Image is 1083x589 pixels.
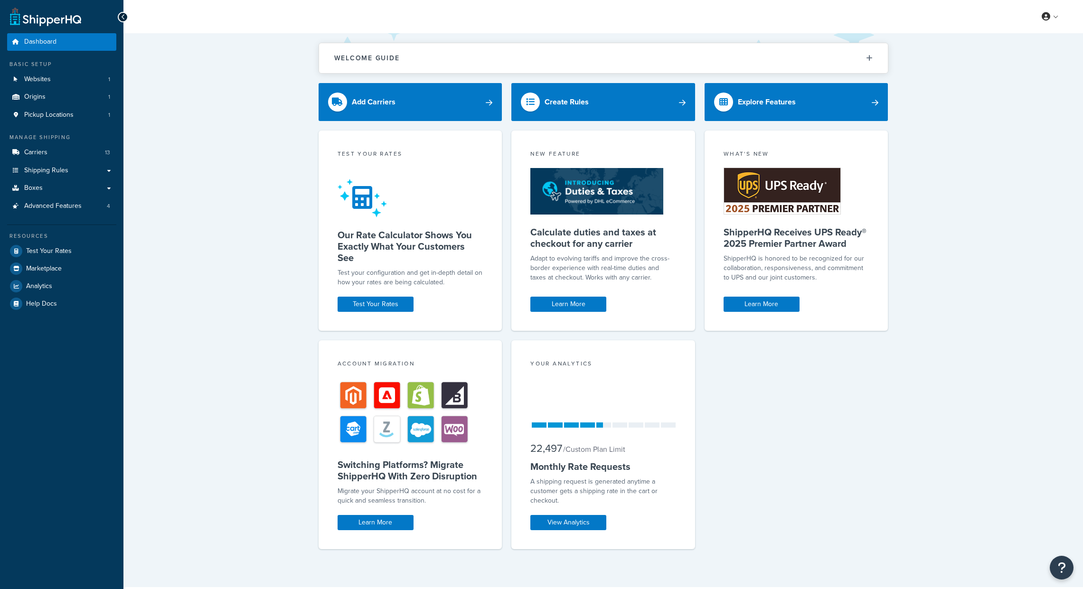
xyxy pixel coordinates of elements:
div: A shipping request is generated anytime a customer gets a shipping rate in the cart or checkout. [530,477,676,505]
div: New Feature [530,150,676,160]
a: Explore Features [705,83,888,121]
button: Open Resource Center [1050,556,1074,580]
small: / Custom Plan Limit [563,444,625,455]
div: Test your rates [338,150,483,160]
div: Account Migration [338,359,483,370]
span: Analytics [26,282,52,290]
a: Boxes [7,179,116,197]
span: 4 [107,202,110,210]
div: What's New [724,150,869,160]
div: Basic Setup [7,60,116,68]
span: Test Your Rates [26,247,72,255]
h2: Welcome Guide [334,55,400,62]
span: Pickup Locations [24,111,74,119]
div: Migrate your ShipperHQ account at no cost for a quick and seamless transition. [338,486,483,505]
span: 1 [108,75,110,84]
span: Carriers [24,149,47,157]
span: 1 [108,111,110,119]
span: Advanced Features [24,202,82,210]
a: Learn More [530,297,606,312]
div: Explore Features [738,95,796,109]
p: Adapt to evolving tariffs and improve the cross-border experience with real-time duties and taxes... [530,254,676,282]
button: Welcome Guide [319,43,888,73]
a: Carriers13 [7,144,116,161]
h5: ShipperHQ Receives UPS Ready® 2025 Premier Partner Award [724,226,869,249]
a: Marketplace [7,260,116,277]
a: Origins1 [7,88,116,106]
span: Shipping Rules [24,167,68,175]
li: Origins [7,88,116,106]
div: Resources [7,232,116,240]
a: View Analytics [530,515,606,530]
span: Marketplace [26,265,62,273]
div: Create Rules [545,95,589,109]
span: 1 [108,93,110,101]
span: Boxes [24,184,43,192]
div: Add Carriers [352,95,396,109]
a: Analytics [7,278,116,295]
a: Test Your Rates [338,297,414,312]
p: ShipperHQ is honored to be recognized for our collaboration, responsiveness, and commitment to UP... [724,254,869,282]
a: Advanced Features4 [7,197,116,215]
h5: Monthly Rate Requests [530,461,676,472]
span: Help Docs [26,300,57,308]
a: Help Docs [7,295,116,312]
li: Websites [7,71,116,88]
li: Carriers [7,144,116,161]
div: Manage Shipping [7,133,116,141]
a: Learn More [338,515,414,530]
div: Your Analytics [530,359,676,370]
li: Pickup Locations [7,106,116,124]
a: Pickup Locations1 [7,106,116,124]
span: Origins [24,93,46,101]
a: Add Carriers [319,83,502,121]
li: Advanced Features [7,197,116,215]
div: Test your configuration and get in-depth detail on how your rates are being calculated. [338,268,483,287]
a: Shipping Rules [7,162,116,179]
h5: Calculate duties and taxes at checkout for any carrier [530,226,676,249]
span: 22,497 [530,440,562,456]
span: Websites [24,75,51,84]
span: Dashboard [24,38,57,46]
a: Websites1 [7,71,116,88]
a: Create Rules [511,83,695,121]
a: Test Your Rates [7,243,116,260]
h5: Our Rate Calculator Shows You Exactly What Your Customers See [338,229,483,263]
h5: Switching Platforms? Migrate ShipperHQ With Zero Disruption [338,459,483,482]
a: Learn More [724,297,800,312]
a: Dashboard [7,33,116,51]
span: 13 [105,149,110,157]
